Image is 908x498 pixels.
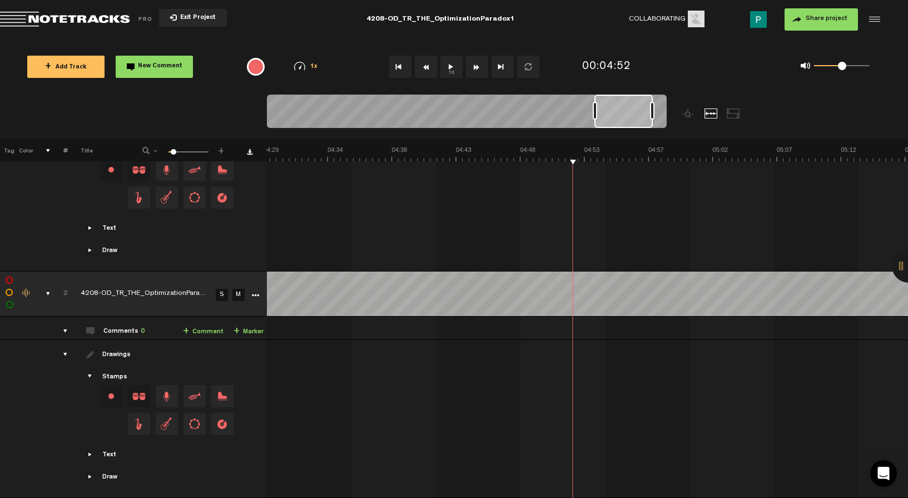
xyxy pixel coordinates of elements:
span: Drag and drop a stamp [128,159,150,181]
td: comments [51,317,68,340]
div: Click to change the order number [52,289,70,299]
td: Click to change the order number 2 [51,272,68,317]
span: Drag and drop a stamp [128,186,150,209]
td: Click to edit the title 4208-OD_TR_THE_OptimizationParadox1 Mix v2 [68,272,212,317]
span: Drag and drop a stamp [183,413,206,435]
div: Draw [102,473,117,482]
span: 0 [141,328,145,335]
span: + [183,327,189,336]
td: drawings [51,114,68,272]
img: speedometer.svg [294,62,305,71]
span: New Comment [138,63,182,70]
th: Title [68,139,127,161]
span: Drag and drop a stamp [211,159,234,181]
span: Showcase text [86,450,95,459]
span: Showcase draw menu [86,472,95,481]
span: Drag and drop a stamp [211,413,234,435]
span: Drag and drop a stamp [156,159,178,181]
span: Add Track [45,65,87,71]
span: Showcase draw menu [86,246,95,255]
span: Drag and drop a stamp [211,186,234,209]
a: Comment [183,326,224,338]
span: Showcase text [86,224,95,233]
span: Drag and drop a stamp [183,159,206,181]
th: Color [17,139,33,161]
span: Drag and drop a stamp [156,385,178,407]
div: Stamps [102,373,127,382]
img: ACg8ocLu3IjZ0q4g3Sv-67rBggf13R-7caSq40_txJsJBEcwv2RmFg=s96-c [688,11,704,27]
td: Change the color of the waveform [17,272,33,317]
span: Drag and drop a stamp [211,385,234,407]
div: Collaborating [629,11,709,28]
button: Loop [517,56,539,78]
a: S [216,289,228,301]
button: Go to beginning [389,56,411,78]
span: 1x [310,64,318,70]
button: Exit Project [159,9,227,27]
div: Click to edit the title [81,289,225,300]
td: comments, stamps & drawings [33,272,51,317]
div: Change the color of the waveform [18,288,35,298]
div: Text [102,224,116,234]
div: Drawings [102,351,133,360]
a: More [250,289,260,299]
span: + [234,327,240,336]
span: Drag and drop a stamp [183,385,206,407]
span: Drag and drop a stamp [128,413,150,435]
td: drawings [51,340,68,498]
span: Showcase stamps [86,372,95,381]
div: Change stamp color.To change the color of an existing stamp, select the stamp on the right and th... [100,159,122,181]
div: Draw [102,246,117,256]
div: Open Intercom Messenger [870,460,897,487]
div: {{ tooltip_message }} [247,58,265,76]
div: comments [52,326,70,337]
button: 1x [440,56,463,78]
th: # [51,139,68,161]
div: 1x [277,62,335,71]
a: Marker [234,326,264,338]
span: Drag and drop a stamp [183,186,206,209]
button: +Add Track [27,56,105,78]
span: Share project [806,16,847,22]
button: Fast Forward [466,56,488,78]
button: Share project [785,8,858,31]
a: Download comments [247,149,252,155]
button: Go to end [492,56,514,78]
span: Drag and drop a stamp [156,186,178,209]
div: 00:04:52 [582,59,631,75]
a: M [232,289,245,301]
div: Comments [103,327,145,337]
span: + [217,146,226,152]
img: ACg8ocK2_7AM7z2z6jSroFv8AAIBqvSsYiLxF7dFzk16-E4UVv09gA=s96-c [750,11,767,28]
div: drawings [52,349,70,360]
div: comments, stamps & drawings [35,288,52,299]
div: Change stamp color.To change the color of an existing stamp, select the stamp on the right and th... [100,385,122,407]
span: + [45,62,51,71]
span: - [151,146,160,152]
button: Rewind [415,56,437,78]
div: Text [102,451,116,460]
span: Drag and drop a stamp [156,413,178,435]
span: Exit Project [177,15,216,21]
button: New Comment [116,56,193,78]
span: Drag and drop a stamp [128,385,150,407]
